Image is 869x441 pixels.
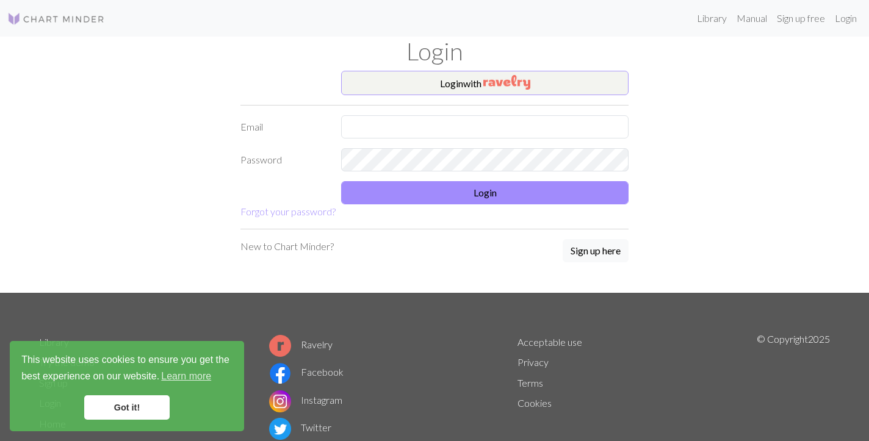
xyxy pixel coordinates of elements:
a: learn more about cookies [159,367,213,385]
button: Sign up here [563,239,629,262]
a: Forgot your password? [240,206,336,217]
img: Ravelry logo [269,335,291,357]
a: Manual [732,6,772,30]
a: Privacy [517,356,549,368]
a: Library [39,336,69,348]
a: Library [692,6,732,30]
a: Sign up free [772,6,830,30]
img: Ravelry [483,75,530,90]
a: Cookies [517,397,552,409]
a: Terms [517,377,543,389]
img: Twitter logo [269,418,291,440]
h1: Login [32,37,837,66]
div: cookieconsent [10,341,244,431]
a: Instagram [269,394,342,406]
span: This website uses cookies to ensure you get the best experience on our website. [21,353,233,385]
p: New to Chart Minder? [240,239,334,254]
a: Ravelry [269,339,333,350]
label: Email [233,115,334,138]
a: Login [830,6,862,30]
img: Facebook logo [269,362,291,384]
label: Password [233,148,334,171]
img: Logo [7,12,105,26]
button: Loginwith [341,71,629,95]
a: Acceptable use [517,336,582,348]
a: Facebook [269,366,344,378]
a: Sign up here [563,239,629,264]
button: Login [341,181,629,204]
a: dismiss cookie message [84,395,170,420]
a: Twitter [269,421,331,433]
img: Instagram logo [269,390,291,412]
